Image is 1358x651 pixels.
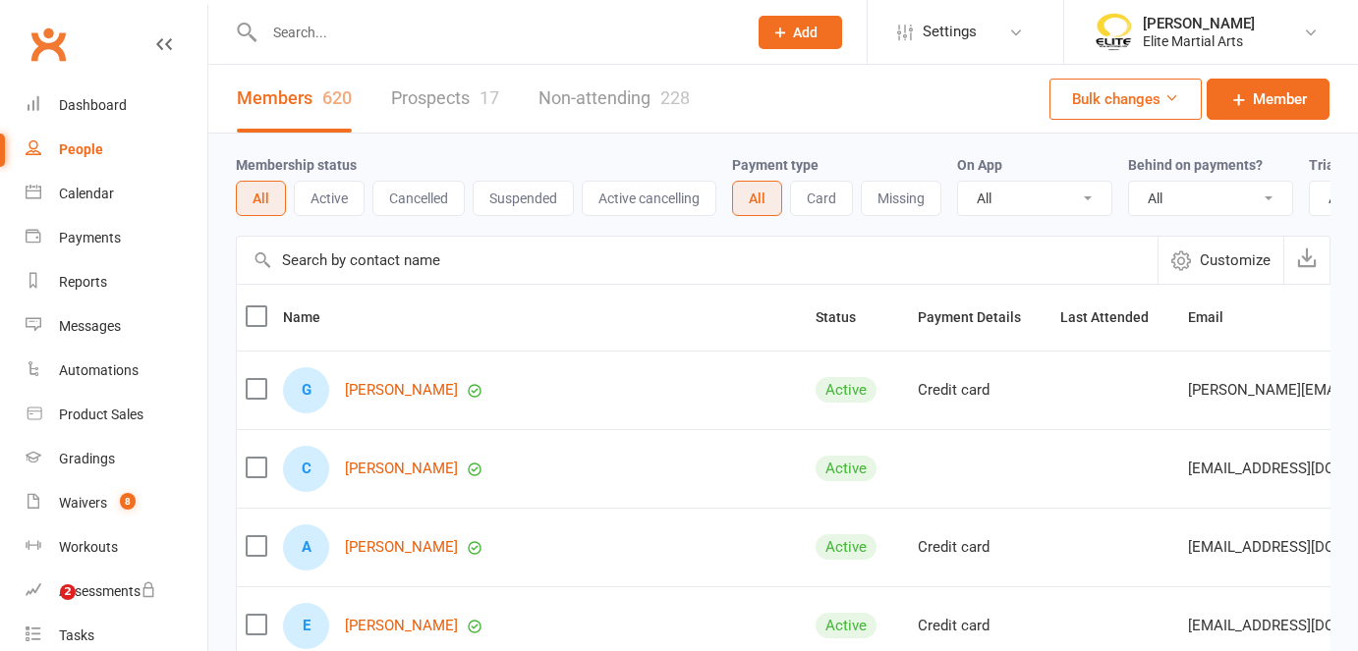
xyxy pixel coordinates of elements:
a: [PERSON_NAME] [345,461,458,477]
a: Workouts [26,525,207,570]
a: Messages [26,304,207,349]
div: 17 [480,87,499,108]
button: Bulk changes [1049,79,1202,120]
a: Assessments [26,570,207,614]
span: Settings [923,10,977,54]
a: [PERSON_NAME] [345,618,458,634]
button: Cancelled [372,181,465,216]
span: 2 [60,584,76,600]
button: All [236,181,286,216]
div: Credit card [918,382,1043,399]
span: Last Attended [1060,309,1170,325]
div: 620 [322,87,352,108]
input: Search... [258,19,733,46]
button: Active [294,181,365,216]
a: Product Sales [26,393,207,437]
a: Non-attending228 [538,65,690,133]
a: Prospects17 [391,65,499,133]
label: Behind on payments? [1128,157,1263,173]
a: Reports [26,260,207,304]
a: Members620 [237,65,352,133]
iframe: Intercom live chat [20,584,67,631]
span: Customize [1200,248,1271,272]
div: Active [816,377,877,403]
span: Member [1253,87,1307,111]
label: Payment type [732,157,819,173]
div: Elite Martial Arts [1143,32,1255,50]
button: Last Attended [1060,305,1170,329]
div: Elias [283,603,329,649]
span: 8 [120,493,136,510]
a: [PERSON_NAME] [345,539,458,556]
div: Waivers [59,495,107,511]
span: Name [283,309,342,325]
span: Email [1188,309,1245,325]
button: Status [816,305,877,329]
button: Missing [861,181,941,216]
a: Gradings [26,437,207,481]
a: Calendar [26,172,207,216]
div: Reports [59,274,107,290]
div: Workouts [59,539,118,555]
a: Dashboard [26,83,207,128]
div: Calendar [59,186,114,201]
div: Assessments [59,583,156,599]
span: Status [816,309,877,325]
a: Payments [26,216,207,260]
button: Active cancelling [582,181,716,216]
a: Member [1207,79,1330,120]
label: On App [957,157,1002,173]
a: [PERSON_NAME] [345,382,458,399]
div: Gradings [59,451,115,466]
button: Email [1188,305,1245,329]
input: Search by contact name [237,237,1158,284]
div: Payments [59,230,121,245]
img: thumb_image1508806937.png [1094,13,1133,52]
a: People [26,128,207,172]
div: Automations [59,362,139,378]
div: Gagana [283,367,329,413]
div: Tasks [59,627,94,643]
button: Name [283,305,342,329]
div: 228 [660,87,690,108]
div: Active [816,534,877,560]
button: Customize [1158,237,1283,284]
div: Product Sales [59,407,143,422]
a: Clubworx [24,20,73,69]
span: Add [793,25,818,40]
div: Alberto [283,524,329,570]
button: Add [759,16,842,49]
label: Membership status [236,157,357,173]
div: Credit card [918,539,1043,556]
a: Automations [26,349,207,393]
button: Card [790,181,853,216]
div: Credit card [918,618,1043,634]
a: Waivers 8 [26,481,207,525]
div: Active [816,613,877,638]
button: Payment Details [918,305,1043,329]
div: Messages [59,318,121,334]
div: People [59,141,103,157]
div: [PERSON_NAME] [1143,15,1255,32]
div: Christopher [283,446,329,492]
button: All [732,181,782,216]
button: Suspended [473,181,574,216]
div: Dashboard [59,97,127,113]
div: Active [816,456,877,481]
span: Payment Details [918,309,1043,325]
